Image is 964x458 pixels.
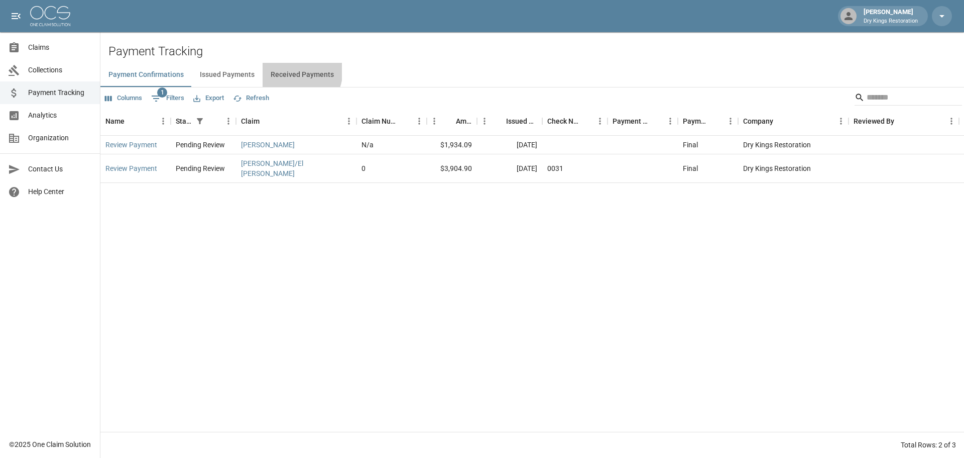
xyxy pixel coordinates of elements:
[683,163,698,173] div: Final
[361,163,366,173] div: 0
[854,107,894,135] div: Reviewed By
[412,114,427,129] button: Menu
[663,114,678,129] button: Menu
[236,107,356,135] div: Claim
[894,114,908,128] button: Sort
[608,107,678,135] div: Payment Method
[260,114,274,128] button: Sort
[649,114,663,128] button: Sort
[241,107,260,135] div: Claim
[855,89,962,108] div: Search
[108,44,964,59] h2: Payment Tracking
[456,107,472,135] div: Amount
[738,154,849,183] div: Dry Kings Restoration
[477,136,542,154] div: [DATE]
[28,65,92,75] span: Collections
[28,187,92,197] span: Help Center
[683,107,709,135] div: Payment Type
[100,107,171,135] div: Name
[28,87,92,98] span: Payment Tracking
[477,114,492,129] button: Menu
[102,90,145,106] button: Select columns
[100,63,964,87] div: dynamic tabs
[773,114,787,128] button: Sort
[738,107,849,135] div: Company
[743,107,773,135] div: Company
[506,107,537,135] div: Issued Date
[678,107,738,135] div: Payment Type
[105,140,157,150] a: Review Payment
[860,7,922,25] div: [PERSON_NAME]
[100,63,192,87] button: Payment Confirmations
[221,114,236,129] button: Menu
[427,114,442,129] button: Menu
[193,114,207,128] button: Show filters
[738,136,849,154] div: Dry Kings Restoration
[492,114,506,128] button: Sort
[230,90,272,106] button: Refresh
[149,90,187,107] button: Show filters
[427,107,477,135] div: Amount
[849,107,959,135] div: Reviewed By
[241,140,295,150] a: [PERSON_NAME]
[547,107,578,135] div: Check Number
[30,6,70,26] img: ocs-logo-white-transparent.png
[578,114,592,128] button: Sort
[709,114,723,128] button: Sort
[176,140,225,150] div: Pending Review
[28,164,92,174] span: Contact Us
[356,107,427,135] div: Claim Number
[442,114,456,128] button: Sort
[193,114,207,128] div: 1 active filter
[398,114,412,128] button: Sort
[723,114,738,129] button: Menu
[9,439,91,449] div: © 2025 One Claim Solution
[592,114,608,129] button: Menu
[341,114,356,129] button: Menu
[944,114,959,129] button: Menu
[427,154,477,183] div: $3,904.90
[171,107,236,135] div: Status
[542,107,608,135] div: Check Number
[427,136,477,154] div: $1,934.09
[28,42,92,53] span: Claims
[207,114,221,128] button: Sort
[28,133,92,143] span: Organization
[547,163,563,173] div: 0031
[125,114,139,128] button: Sort
[28,110,92,121] span: Analytics
[156,114,171,129] button: Menu
[361,140,374,150] div: N/a
[613,107,649,135] div: Payment Method
[105,107,125,135] div: Name
[157,87,167,98] span: 1
[263,63,342,87] button: Received Payments
[901,440,956,450] div: Total Rows: 2 of 3
[192,63,263,87] button: Issued Payments
[477,154,542,183] div: [DATE]
[864,17,918,26] p: Dry Kings Restoration
[105,163,157,173] a: Review Payment
[477,107,542,135] div: Issued Date
[176,107,193,135] div: Status
[241,158,351,178] a: [PERSON_NAME]/El [PERSON_NAME]
[176,163,225,173] div: Pending Review
[191,90,226,106] button: Export
[833,114,849,129] button: Menu
[361,107,398,135] div: Claim Number
[683,140,698,150] div: Final
[6,6,26,26] button: open drawer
